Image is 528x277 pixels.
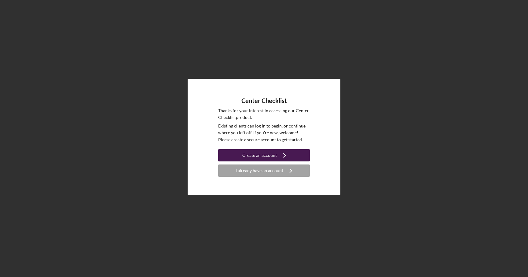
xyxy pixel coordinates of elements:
p: Thanks for your interest in accessing our Center Checklist product. [218,107,310,121]
h4: Center Checklist [241,97,287,104]
a: Create an account [218,149,310,163]
button: Create an account [218,149,310,161]
button: I already have an account [218,164,310,177]
p: Existing clients can log in to begin, or continue where you left off. If you're new, welcome! Ple... [218,123,310,143]
div: I already have an account [236,164,283,177]
div: Create an account [242,149,277,161]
